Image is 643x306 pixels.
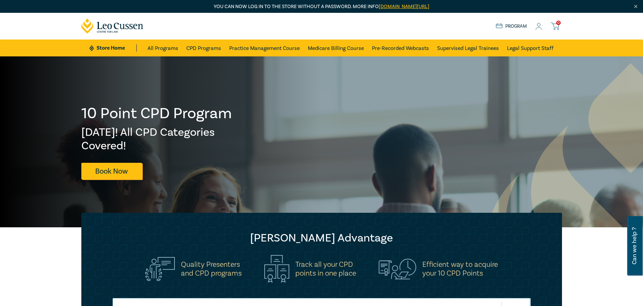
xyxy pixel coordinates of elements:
h1: 10 Point CPD Program [81,105,233,122]
h5: Efficient way to acquire your 10 CPD Points [422,260,498,278]
a: Pre-Recorded Webcasts [372,40,429,56]
span: 0 [556,21,561,25]
img: Quality Presenters<br>and CPD programs [145,257,175,281]
h2: [PERSON_NAME] Advantage [95,231,548,245]
h2: [DATE]! All CPD Categories Covered! [81,126,233,153]
a: Medicare Billing Course [308,40,364,56]
a: Book Now [81,163,142,179]
a: Practice Management Course [229,40,300,56]
h5: Track all your CPD points in one place [295,260,356,278]
h5: Quality Presenters and CPD programs [181,260,242,278]
p: You can now log in to the store without a password. More info [81,3,562,10]
span: Can we help ? [631,220,638,272]
a: Legal Support Staff [507,40,554,56]
a: CPD Programs [186,40,221,56]
a: Program [496,23,527,30]
img: Track all your CPD<br>points in one place [264,255,289,283]
a: All Programs [148,40,178,56]
img: Efficient way to acquire<br>your 10 CPD Points [379,259,416,279]
a: Supervised Legal Trainees [437,40,499,56]
img: Close [633,4,639,9]
a: [DOMAIN_NAME][URL] [379,3,429,10]
a: Store Home [89,44,136,52]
